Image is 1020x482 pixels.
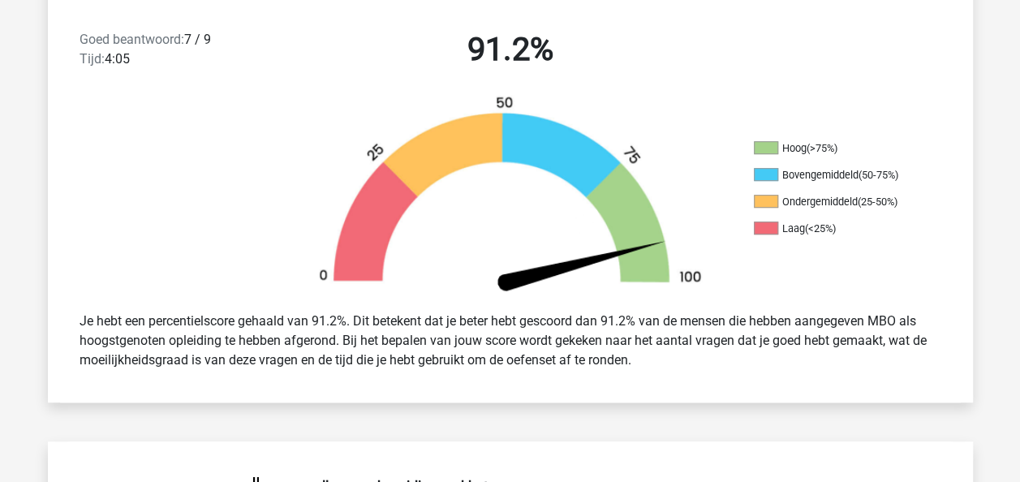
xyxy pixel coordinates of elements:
li: Laag [754,222,916,236]
li: Ondergemiddeld [754,195,916,209]
div: (50-75%) [859,169,898,181]
div: 7 / 9 4:05 [67,30,289,75]
li: Bovengemiddeld [754,168,916,183]
span: Goed beantwoord: [80,32,184,47]
div: (>75%) [807,142,837,154]
img: 91.42dffeb922d7.png [291,95,729,299]
span: Tijd: [80,51,105,67]
div: (<25%) [805,222,836,235]
h2: 91.2% [301,30,720,69]
div: (25-50%) [858,196,897,208]
li: Hoog [754,141,916,156]
div: Je hebt een percentielscore gehaald van 91.2%. Dit betekent dat je beter hebt gescoord dan 91.2% ... [67,305,953,377]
